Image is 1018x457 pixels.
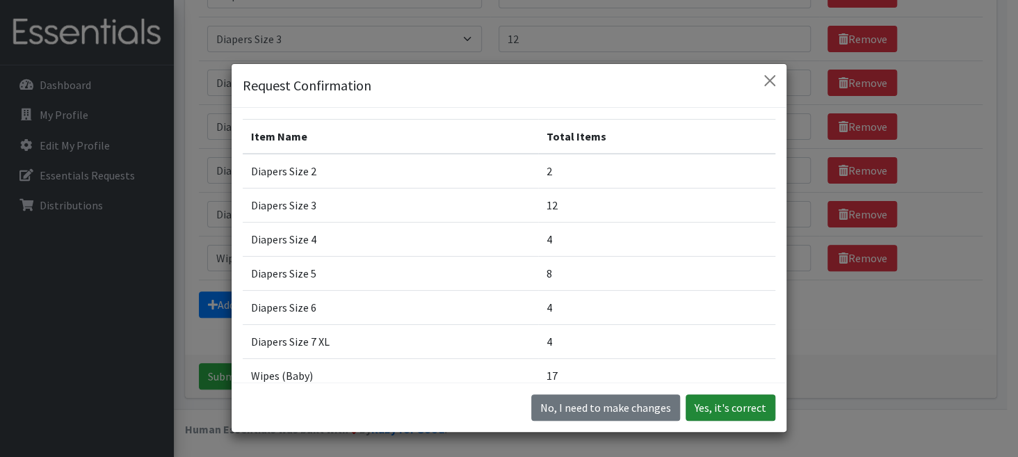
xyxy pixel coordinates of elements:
button: Close [759,70,781,92]
td: Diapers Size 5 [243,257,538,291]
td: Diapers Size 3 [243,189,538,223]
td: Diapers Size 7 XL [243,325,538,359]
td: 2 [538,154,775,189]
th: Total Items [538,120,775,154]
th: Item Name [243,120,538,154]
td: Diapers Size 2 [243,154,538,189]
td: Wipes (Baby) [243,359,538,393]
td: Diapers Size 6 [243,291,538,325]
td: 8 [538,257,775,291]
td: 4 [538,325,775,359]
button: Yes, it's correct [686,394,775,421]
td: 4 [538,291,775,325]
td: 4 [538,223,775,257]
h5: Request Confirmation [243,75,371,96]
button: No I need to make changes [531,394,680,421]
td: 12 [538,189,775,223]
td: 17 [538,359,775,393]
td: Diapers Size 4 [243,223,538,257]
